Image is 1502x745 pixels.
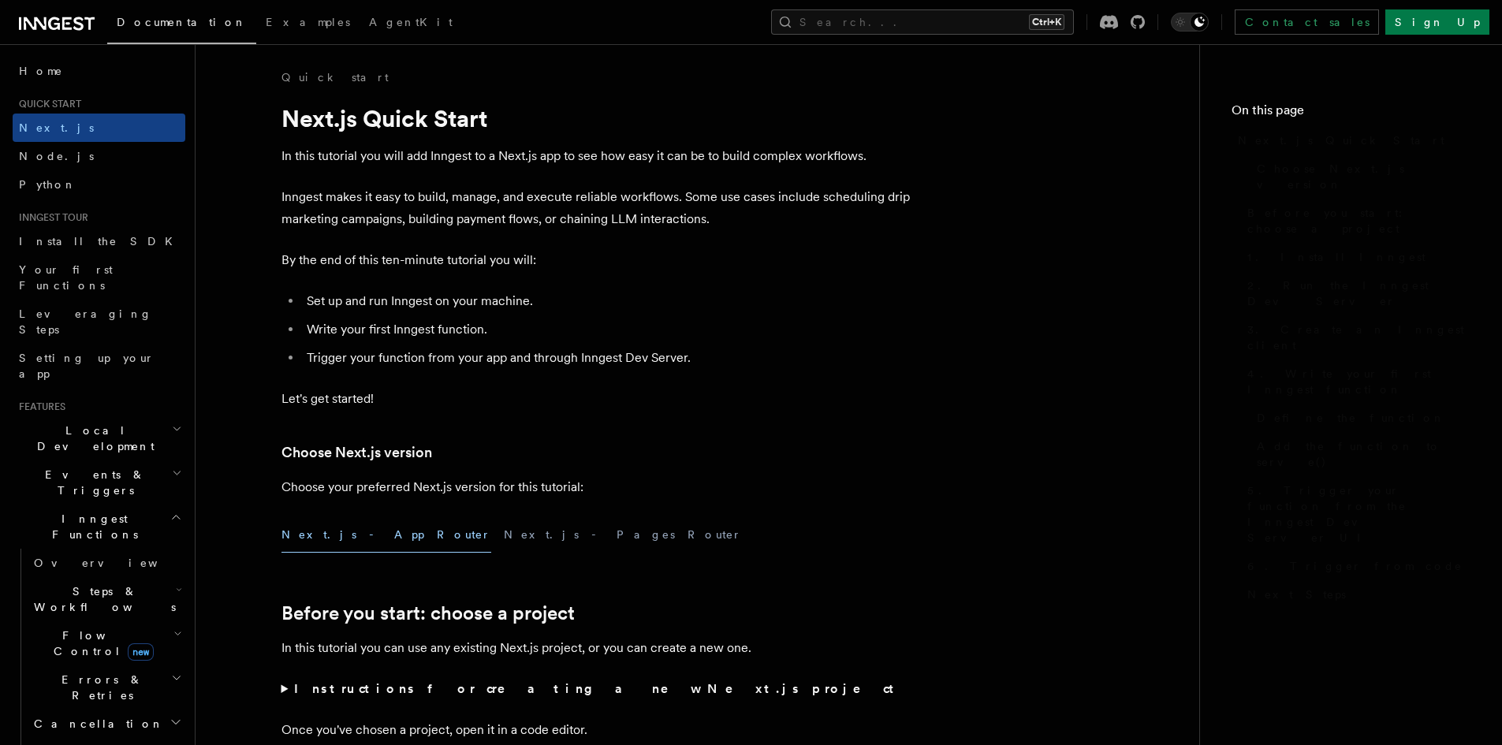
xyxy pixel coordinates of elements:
[281,388,912,410] p: Let's get started!
[281,145,912,167] p: In this tutorial you will add Inngest to a Next.js app to see how easy it can be to build complex...
[107,5,256,44] a: Documentation
[19,235,182,248] span: Install the SDK
[302,347,912,369] li: Trigger your function from your app and through Inngest Dev Server.
[13,170,185,199] a: Python
[360,5,462,43] a: AgentKit
[281,104,912,132] h1: Next.js Quick Start
[1385,9,1489,35] a: Sign Up
[128,643,154,661] span: new
[13,511,170,542] span: Inngest Functions
[34,557,196,569] span: Overview
[19,121,94,134] span: Next.js
[28,583,176,615] span: Steps & Workflows
[28,549,185,577] a: Overview
[281,678,912,700] summary: Instructions for creating a new Next.js project
[1257,438,1470,470] span: Add the function to serve()
[1247,322,1470,353] span: 3. Create an Inngest client
[1241,199,1470,243] a: Before you start: choose a project
[13,98,81,110] span: Quick start
[28,621,185,665] button: Flow Controlnew
[1241,315,1470,359] a: 3. Create an Inngest client
[1232,126,1470,155] a: Next.js Quick Start
[28,672,171,703] span: Errors & Retries
[1247,205,1470,237] span: Before you start: choose a project
[281,69,389,85] a: Quick start
[1171,13,1209,32] button: Toggle dark mode
[13,57,185,85] a: Home
[281,186,912,230] p: Inngest makes it easy to build, manage, and execute reliable workflows. Some use cases include sc...
[1241,359,1470,404] a: 4. Write your first Inngest function
[1029,14,1064,30] kbd: Ctrl+K
[19,150,94,162] span: Node.js
[294,681,900,696] strong: Instructions for creating a new Next.js project
[13,400,65,413] span: Features
[1247,587,1346,602] span: Next Steps
[1257,410,1445,426] span: Define the function
[1238,132,1444,148] span: Next.js Quick Start
[1241,243,1470,271] a: 1. Install Inngest
[281,476,912,498] p: Choose your preferred Next.js version for this tutorial:
[13,467,172,498] span: Events & Triggers
[1232,101,1470,126] h4: On this page
[281,249,912,271] p: By the end of this ten-minute tutorial you will:
[1250,155,1470,199] a: Choose Next.js version
[771,9,1074,35] button: Search...Ctrl+K
[28,710,185,738] button: Cancellation
[281,602,575,624] a: Before you start: choose a project
[302,290,912,312] li: Set up and run Inngest on your machine.
[28,628,173,659] span: Flow Control
[256,5,360,43] a: Examples
[281,719,912,741] p: Once you've chosen a project, open it in a code editor.
[28,716,164,732] span: Cancellation
[1235,9,1379,35] a: Contact sales
[28,577,185,621] button: Steps & Workflows
[117,16,247,28] span: Documentation
[1257,161,1470,192] span: Choose Next.js version
[13,227,185,255] a: Install the SDK
[13,344,185,388] a: Setting up your app
[28,665,185,710] button: Errors & Retries
[13,300,185,344] a: Leveraging Steps
[1241,476,1470,552] a: 5. Trigger your function from the Inngest Dev Server UI
[1247,249,1426,265] span: 1. Install Inngest
[13,142,185,170] a: Node.js
[281,517,491,553] button: Next.js - App Router
[13,211,88,224] span: Inngest tour
[19,307,152,336] span: Leveraging Steps
[281,441,432,464] a: Choose Next.js version
[266,16,350,28] span: Examples
[19,352,155,380] span: Setting up your app
[19,178,76,191] span: Python
[302,318,912,341] li: Write your first Inngest function.
[1250,432,1470,476] a: Add the function to serve()
[1247,558,1463,574] span: 6. Trigger from code
[281,637,912,659] p: In this tutorial you can use any existing Next.js project, or you can create a new one.
[1247,366,1470,397] span: 4. Write your first Inngest function
[13,416,185,460] button: Local Development
[13,423,172,454] span: Local Development
[13,460,185,505] button: Events & Triggers
[19,63,63,79] span: Home
[1241,271,1470,315] a: 2. Run the Inngest Dev Server
[369,16,453,28] span: AgentKit
[1241,552,1470,580] a: 6. Trigger from code
[13,505,185,549] button: Inngest Functions
[1241,580,1470,609] a: Next Steps
[1247,482,1470,546] span: 5. Trigger your function from the Inngest Dev Server UI
[13,114,185,142] a: Next.js
[13,255,185,300] a: Your first Functions
[19,263,113,292] span: Your first Functions
[1247,278,1470,309] span: 2. Run the Inngest Dev Server
[1250,404,1470,432] a: Define the function
[504,517,742,553] button: Next.js - Pages Router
